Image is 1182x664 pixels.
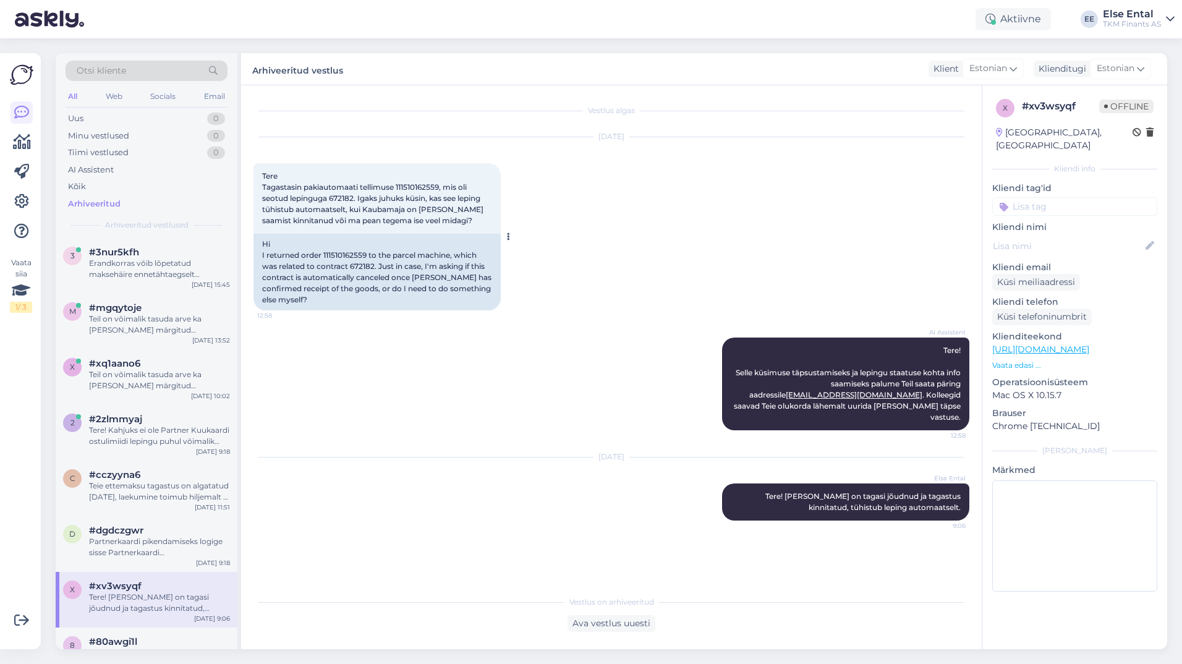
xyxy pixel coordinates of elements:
[105,219,189,231] span: Arhiveeritud vestlused
[207,130,225,142] div: 0
[992,274,1080,291] div: Küsi meiliaadressi
[992,197,1157,216] input: Lisa tag
[786,390,922,399] a: [EMAIL_ADDRESS][DOMAIN_NAME]
[252,61,343,77] label: Arhiveeritud vestlus
[992,221,1157,234] p: Kliendi nimi
[1099,100,1154,113] span: Offline
[89,536,230,558] div: Partnerkaardi pikendamiseks logige sisse Partnerkaardi iseteeninduskeskkonda või Partnerkaardi ra...
[919,328,966,337] span: AI Assistent
[992,330,1157,343] p: Klienditeekond
[77,64,126,77] span: Otsi kliente
[253,131,969,142] div: [DATE]
[253,234,501,310] div: Hi I returned order 111510162559 to the parcel machine, which was related to contract 672182. Jus...
[68,130,129,142] div: Minu vestlused
[10,257,32,313] div: Vaata siia
[89,302,142,313] span: #mgqytoje
[89,313,230,336] div: Teil on võimalik tasuda arve ka [PERSON_NAME] märgitud maksetähtaega, aga soovime juhtida tähelep...
[992,182,1157,195] p: Kliendi tag'id
[89,592,230,614] div: Tere! [PERSON_NAME] on tagasi jõudnud ja tagastus kinnitatud, tühistub leping automaatselt.
[89,369,230,391] div: Teil on võimalik tasuda arve ka [PERSON_NAME] märgitud maksetähtaega, aga soovime juhtida tähelep...
[262,171,485,225] span: Tere Tagastasin pakiautomaati tellimuse 111510162559, mis oli seotud lepinguga 672182. Igaks juhu...
[192,336,230,345] div: [DATE] 13:52
[969,62,1007,75] span: Estonian
[207,113,225,125] div: 0
[1103,9,1175,29] a: Else EntalTKM Finants AS
[1022,99,1099,114] div: # xv3wsyqf
[765,492,963,512] span: Tere! [PERSON_NAME] on tagasi jõudnud ja tagastus kinnitatud, tühistub leping automaatselt.
[992,464,1157,477] p: Märkmed
[992,163,1157,174] div: Kliendi info
[992,445,1157,456] div: [PERSON_NAME]
[89,647,230,658] div: Allkirjastamis*
[89,414,142,425] span: #2zlmmyaj
[1034,62,1086,75] div: Klienditugi
[568,615,655,632] div: Ava vestlus uuesti
[919,431,966,440] span: 12:58
[68,113,83,125] div: Uus
[10,63,33,87] img: Askly Logo
[70,418,75,427] span: 2
[195,503,230,512] div: [DATE] 11:51
[992,360,1157,371] p: Vaata edasi ...
[70,362,75,372] span: x
[70,641,75,650] span: 8
[1003,103,1008,113] span: x
[992,407,1157,420] p: Brauser
[89,358,140,369] span: #xq1aano6
[1103,19,1161,29] div: TKM Finants AS
[993,239,1143,253] input: Lisa nimi
[253,451,969,462] div: [DATE]
[919,474,966,483] span: Else Ental
[992,296,1157,309] p: Kliendi telefon
[992,376,1157,389] p: Operatsioonisüsteem
[992,344,1089,355] a: [URL][DOMAIN_NAME]
[976,8,1051,30] div: Aktiivne
[89,581,142,592] span: #xv3wsyqf
[10,302,32,313] div: 1 / 3
[569,597,654,608] span: Vestlus on arhiveeritud
[89,480,230,503] div: Teie ettemaksu tagastus on algatatud [DATE], laekumine toimub hiljemalt 5 tööpäeva jooksul.
[148,88,178,104] div: Socials
[734,346,963,422] span: Tere! Selle küsimuse täpsustamiseks ja lepingu staatuse kohta info saamiseks palume Teil saata pä...
[89,636,137,647] span: #80awgi1l
[257,311,304,320] span: 12:58
[70,251,75,260] span: 3
[191,391,230,401] div: [DATE] 10:02
[194,614,230,623] div: [DATE] 9:06
[68,198,121,210] div: Arhiveeritud
[196,558,230,568] div: [DATE] 9:18
[68,164,114,176] div: AI Assistent
[68,147,129,159] div: Tiimi vestlused
[992,389,1157,402] p: Mac OS X 10.15.7
[69,307,76,316] span: m
[1103,9,1161,19] div: Else Ental
[89,258,230,280] div: Erandkorras võib lõpetatud maksehäire ennetähtaegselt kustutada, kui on täidetud IKS § 10 lõike 2...
[89,469,140,480] span: #cczyyna6
[202,88,227,104] div: Email
[196,447,230,456] div: [DATE] 9:18
[103,88,125,104] div: Web
[1097,62,1134,75] span: Estonian
[89,247,139,258] span: #3nur5kfh
[253,105,969,116] div: Vestlus algas
[66,88,80,104] div: All
[929,62,959,75] div: Klient
[68,181,86,193] div: Kõik
[992,261,1157,274] p: Kliendi email
[207,147,225,159] div: 0
[992,420,1157,433] p: Chrome [TECHNICAL_ID]
[69,529,75,538] span: d
[89,525,143,536] span: #dgdczgwr
[70,585,75,594] span: x
[192,280,230,289] div: [DATE] 15:45
[919,521,966,530] span: 9:06
[70,474,75,483] span: c
[996,126,1133,152] div: [GEOGRAPHIC_DATA], [GEOGRAPHIC_DATA]
[89,425,230,447] div: Tere! Kahjuks ei ole Partner Kuukaardi ostulimiidi lepingu puhul võimalik individuaalseid maksegr...
[1081,11,1098,28] div: EE
[992,309,1092,325] div: Küsi telefoninumbrit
